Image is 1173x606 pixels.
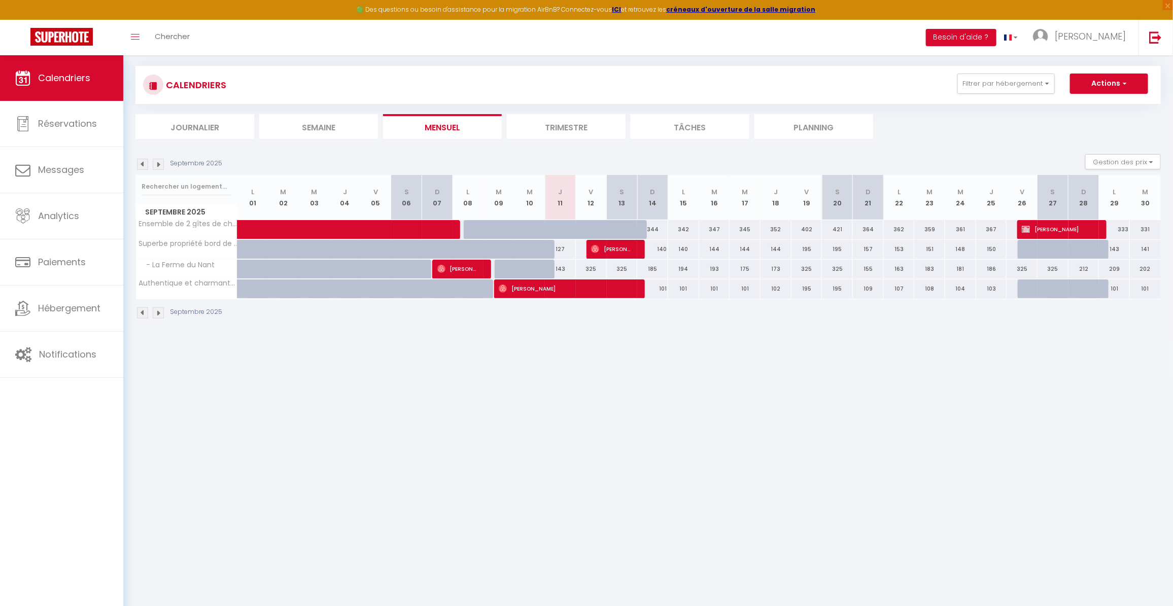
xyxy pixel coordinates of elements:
div: 342 [668,220,699,239]
abbr: S [835,187,840,197]
th: 29 [1099,175,1130,220]
div: 144 [761,240,791,259]
abbr: D [435,187,440,197]
div: 185 [637,260,668,278]
span: Notifications [39,348,96,361]
abbr: J [343,187,347,197]
div: 101 [730,279,761,298]
div: 359 [914,220,945,239]
p: Septembre 2025 [170,159,222,168]
th: 06 [391,175,422,220]
div: 151 [914,240,945,259]
a: ... [PERSON_NAME] [1025,20,1138,55]
p: Septembre 2025 [170,307,222,317]
div: 104 [945,279,976,298]
div: 402 [791,220,822,239]
div: 101 [637,279,668,298]
abbr: D [866,187,871,197]
span: [PERSON_NAME] [1022,220,1094,239]
th: 09 [484,175,514,220]
button: Besoin d'aide ? [926,29,996,46]
span: Messages [38,163,84,176]
span: Hébergement [38,302,100,314]
div: 195 [791,279,822,298]
th: 13 [607,175,638,220]
abbr: M [281,187,287,197]
div: 143 [1099,240,1130,259]
th: 08 [453,175,484,220]
div: 186 [976,260,1007,278]
div: 163 [884,260,915,278]
abbr: L [682,187,685,197]
div: 140 [668,240,699,259]
th: 27 [1038,175,1068,220]
div: 148 [945,240,976,259]
div: 101 [1099,279,1130,298]
th: 07 [422,175,453,220]
abbr: L [251,187,254,197]
div: 325 [822,260,853,278]
th: 19 [791,175,822,220]
span: Réservations [38,117,97,130]
abbr: L [467,187,470,197]
abbr: S [404,187,409,197]
div: 345 [730,220,761,239]
span: [PERSON_NAME] [1055,30,1126,43]
div: 101 [668,279,699,298]
div: 212 [1068,260,1099,278]
li: Mensuel [383,114,502,139]
div: 364 [853,220,884,239]
div: 102 [761,279,791,298]
abbr: M [311,187,317,197]
div: 347 [699,220,730,239]
th: 16 [699,175,730,220]
strong: créneaux d'ouverture de la salle migration [667,5,816,14]
div: 193 [699,260,730,278]
span: Ensemble de 2 gîtes de charme - 15 personnes [137,220,239,228]
th: 14 [637,175,668,220]
div: 195 [791,240,822,259]
div: 325 [791,260,822,278]
span: Septembre 2025 [136,205,237,220]
div: 108 [914,279,945,298]
span: Calendriers [38,72,90,84]
th: 12 [576,175,607,220]
li: Trimestre [507,114,626,139]
th: 23 [914,175,945,220]
abbr: M [927,187,933,197]
abbr: M [742,187,748,197]
div: 183 [914,260,945,278]
th: 20 [822,175,853,220]
span: - La Ferme du Nant [137,260,218,271]
div: 325 [576,260,607,278]
abbr: J [774,187,778,197]
div: 325 [607,260,638,278]
h3: CALENDRIERS [163,74,226,96]
th: 30 [1130,175,1161,220]
abbr: V [804,187,809,197]
li: Semaine [259,114,378,139]
span: Superbe propriété bord de mer [137,240,239,247]
th: 24 [945,175,976,220]
div: 344 [637,220,668,239]
img: ... [1033,29,1048,44]
span: [PERSON_NAME] [499,279,633,298]
abbr: J [989,187,993,197]
div: 141 [1130,240,1161,259]
li: Tâches [631,114,749,139]
th: 05 [360,175,391,220]
abbr: D [1081,187,1086,197]
div: 209 [1099,260,1130,278]
span: Paiements [38,256,86,268]
div: 107 [884,279,915,298]
abbr: M [711,187,717,197]
th: 03 [299,175,330,220]
div: 194 [668,260,699,278]
a: ICI [612,5,622,14]
th: 01 [237,175,268,220]
div: 153 [884,240,915,259]
th: 26 [1007,175,1038,220]
div: 140 [637,240,668,259]
div: 421 [822,220,853,239]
